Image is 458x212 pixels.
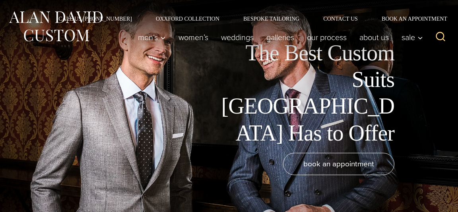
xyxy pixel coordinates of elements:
[260,29,301,45] a: Galleries
[231,16,311,21] a: Bespoke Tailoring
[132,29,427,45] nav: Primary Navigation
[172,29,215,45] a: Women’s
[138,33,166,41] span: Men’s
[311,16,370,21] a: Contact Us
[402,33,423,41] span: Sale
[8,9,103,44] img: Alan David Custom
[144,16,231,21] a: Oxxford Collection
[370,16,450,21] a: Book an Appointment
[301,29,353,45] a: Our Process
[47,16,450,21] nav: Secondary Navigation
[215,29,260,45] a: weddings
[215,40,394,146] h1: The Best Custom Suits [GEOGRAPHIC_DATA] Has to Offer
[353,29,395,45] a: About Us
[431,28,450,47] button: View Search Form
[47,16,144,21] a: Call Us [PHONE_NUMBER]
[303,158,374,170] span: book an appointment
[283,153,394,175] a: book an appointment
